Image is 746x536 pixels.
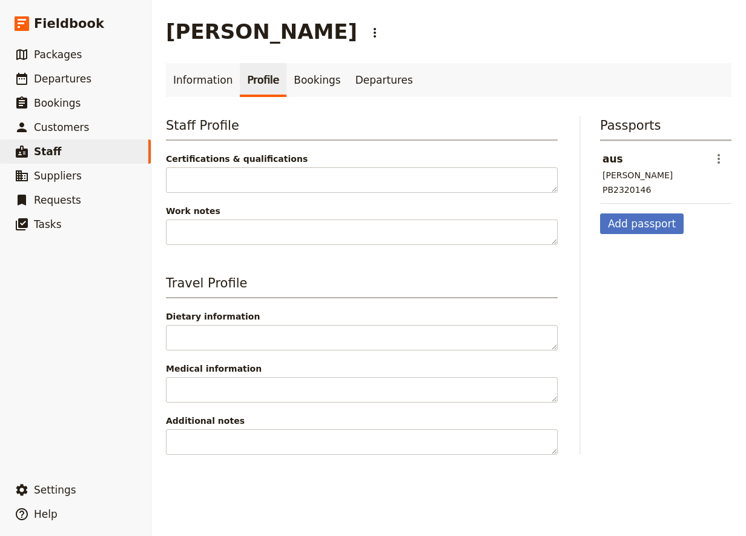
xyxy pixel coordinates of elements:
[34,508,58,520] span: Help
[166,415,558,427] span: Additional notes
[34,49,82,61] span: Packages
[600,116,731,141] h3: Passports
[602,152,704,166] header: aus
[34,146,62,158] span: Staff
[166,219,558,245] textarea: Work notes
[166,167,558,193] textarea: Certifications & qualifications
[34,194,81,206] span: Requests
[602,169,673,181] div: [PERSON_NAME]
[34,484,76,496] span: Settings
[34,97,81,109] span: Bookings
[166,153,558,165] span: Certifications & qualifications
[34,15,104,33] span: Fieldbook
[708,149,729,169] button: Actions
[34,73,91,85] span: Departures
[34,218,62,230] span: Tasks
[166,325,558,350] textarea: Dietary information
[600,213,684,234] button: Add passport
[166,19,357,44] h1: [PERSON_NAME]
[365,22,385,43] button: Actions
[166,363,558,375] span: Medical information
[166,63,240,97] a: Information
[348,63,420,97] a: Departures
[34,170,82,182] span: Suppliers
[286,63,348,97] a: Bookings
[166,205,558,217] span: Work notes
[240,63,286,97] a: Profile
[166,310,558,323] span: Dietary information
[166,274,558,298] h3: Travel Profile
[166,116,558,141] h3: Staff Profile
[602,184,651,196] div: PB2320146
[34,121,89,133] span: Customers
[166,377,558,403] textarea: Medical information
[166,429,558,455] textarea: Additional notes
